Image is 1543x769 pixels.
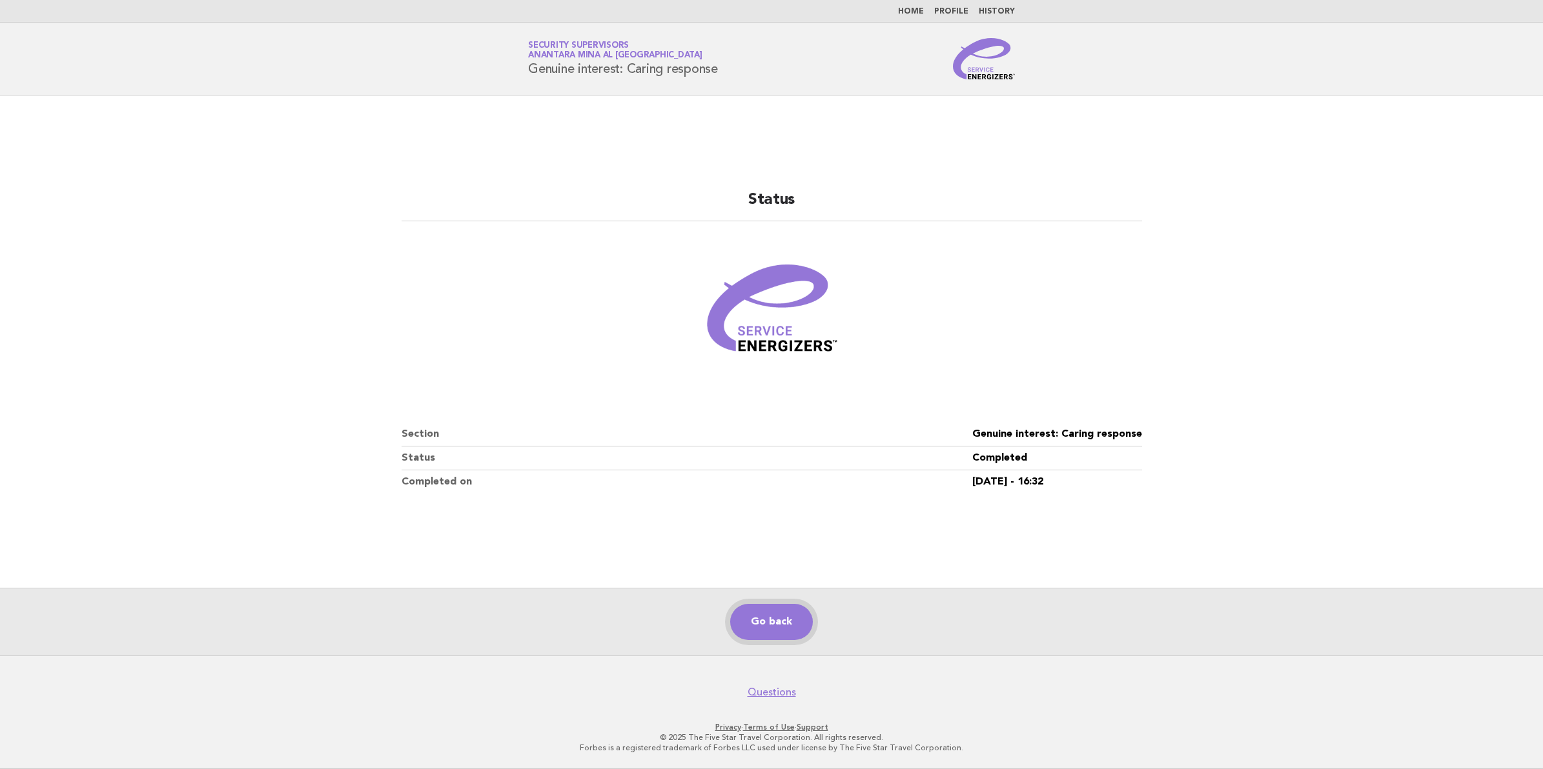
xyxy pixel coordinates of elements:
p: Forbes is a registered trademark of Forbes LLC used under license by The Five Star Travel Corpora... [376,743,1167,753]
p: · · [376,722,1167,732]
img: Verified [694,237,849,392]
dt: Section [402,423,972,446]
a: Terms of Use [743,723,795,732]
a: Go back [730,604,813,640]
a: Privacy [715,723,741,732]
a: Support [797,723,828,732]
p: © 2025 The Five Star Travel Corporation. All rights reserved. [376,732,1167,743]
dt: Completed on [402,470,972,494]
a: Home [898,8,924,15]
img: Service Energizers [953,38,1015,79]
h1: Genuine interest: Caring response [528,42,718,75]
dd: Genuine interest: Caring response [972,423,1142,446]
a: Questions [748,686,796,699]
dd: [DATE] - 16:32 [972,470,1142,494]
dd: Completed [972,446,1142,470]
dt: Status [402,446,972,470]
a: History [979,8,1015,15]
span: Anantara Mina al [GEOGRAPHIC_DATA] [528,52,702,60]
h2: Status [402,190,1142,221]
a: Security SupervisorsAnantara Mina al [GEOGRAPHIC_DATA] [528,41,702,59]
a: Profile [934,8,968,15]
